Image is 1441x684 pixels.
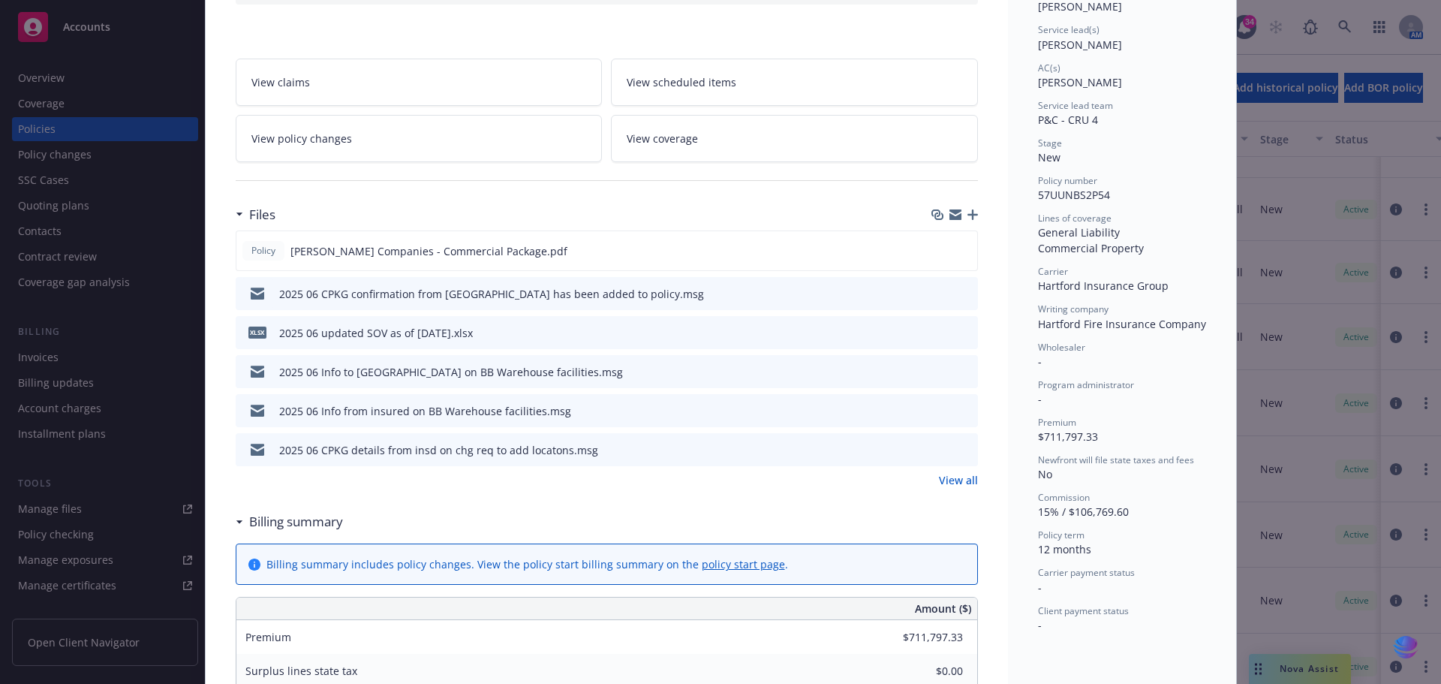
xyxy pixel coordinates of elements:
span: - [1038,580,1042,595]
span: Hartford Insurance Group [1038,279,1169,293]
span: Lines of coverage [1038,212,1112,224]
span: Premium [1038,416,1076,429]
button: preview file [958,286,972,302]
button: download file [934,325,946,341]
span: - [1038,392,1042,406]
span: New [1038,150,1060,164]
span: 15% / $106,769.60 [1038,505,1129,519]
div: General Liability [1038,224,1206,240]
span: [PERSON_NAME] [1038,38,1122,52]
span: - [1038,618,1042,632]
div: 2025 06 CPKG confirmation from [GEOGRAPHIC_DATA] has been added to policy.msg [279,286,704,302]
span: Amount ($) [915,601,971,616]
img: svg+xml;base64,PHN2ZyB3aWR0aD0iMzQiIGhlaWdodD0iMzQiIHZpZXdCb3g9IjAgMCAzNCAzNCIgZmlsbD0ibm9uZSIgeG... [1393,634,1418,661]
span: Policy term [1038,529,1085,541]
span: Hartford Fire Insurance Company [1038,317,1206,331]
span: AC(s) [1038,62,1060,74]
button: download file [934,403,946,419]
button: download file [934,364,946,380]
div: 2025 06 updated SOV as of [DATE].xlsx [279,325,473,341]
span: [PERSON_NAME] Companies - Commercial Package.pdf [290,243,567,259]
div: Commercial Property [1038,240,1206,256]
button: preview file [958,364,972,380]
span: [PERSON_NAME] [1038,75,1122,89]
a: policy start page [702,557,785,571]
span: 57UUNBS2P54 [1038,188,1110,202]
span: Policy [248,244,278,258]
span: View claims [251,74,310,90]
span: xlsx [248,327,266,338]
span: Surplus lines state tax [245,664,357,678]
button: preview file [958,442,972,458]
span: Writing company [1038,303,1109,315]
a: View scheduled items [611,59,978,106]
button: preview file [958,243,971,259]
a: View coverage [611,115,978,162]
span: Newfront will file state taxes and fees [1038,453,1194,466]
a: View all [939,472,978,488]
h3: Billing summary [249,512,343,532]
span: Wholesaler [1038,341,1085,354]
input: 0.00 [874,626,972,649]
button: download file [934,286,946,302]
div: Billing summary includes policy changes. View the policy start billing summary on the . [266,556,788,572]
span: No [1038,467,1052,481]
button: preview file [958,325,972,341]
button: download file [934,243,946,259]
span: View scheduled items [627,74,736,90]
a: View policy changes [236,115,603,162]
span: - [1038,354,1042,369]
span: View policy changes [251,131,352,146]
span: Program administrator [1038,378,1134,391]
span: Service lead team [1038,99,1113,112]
span: Policy number [1038,174,1097,187]
button: download file [934,442,946,458]
div: Billing summary [236,512,343,532]
button: preview file [958,403,972,419]
span: 12 months [1038,542,1091,556]
input: 0.00 [874,660,972,682]
span: Carrier [1038,265,1068,278]
a: View claims [236,59,603,106]
span: View coverage [627,131,698,146]
span: Stage [1038,137,1062,149]
span: Premium [245,630,291,644]
span: P&C - CRU 4 [1038,113,1098,127]
div: Files [236,205,275,224]
div: 2025 06 Info to [GEOGRAPHIC_DATA] on BB Warehouse facilities.msg [279,364,623,380]
span: $711,797.33 [1038,429,1098,444]
span: Service lead(s) [1038,23,1100,36]
h3: Files [249,205,275,224]
div: 2025 06 Info from insured on BB Warehouse facilities.msg [279,403,571,419]
span: Carrier payment status [1038,566,1135,579]
div: 2025 06 CPKG details from insd on chg req to add locatons.msg [279,442,598,458]
span: Client payment status [1038,604,1129,617]
span: Commission [1038,491,1090,504]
